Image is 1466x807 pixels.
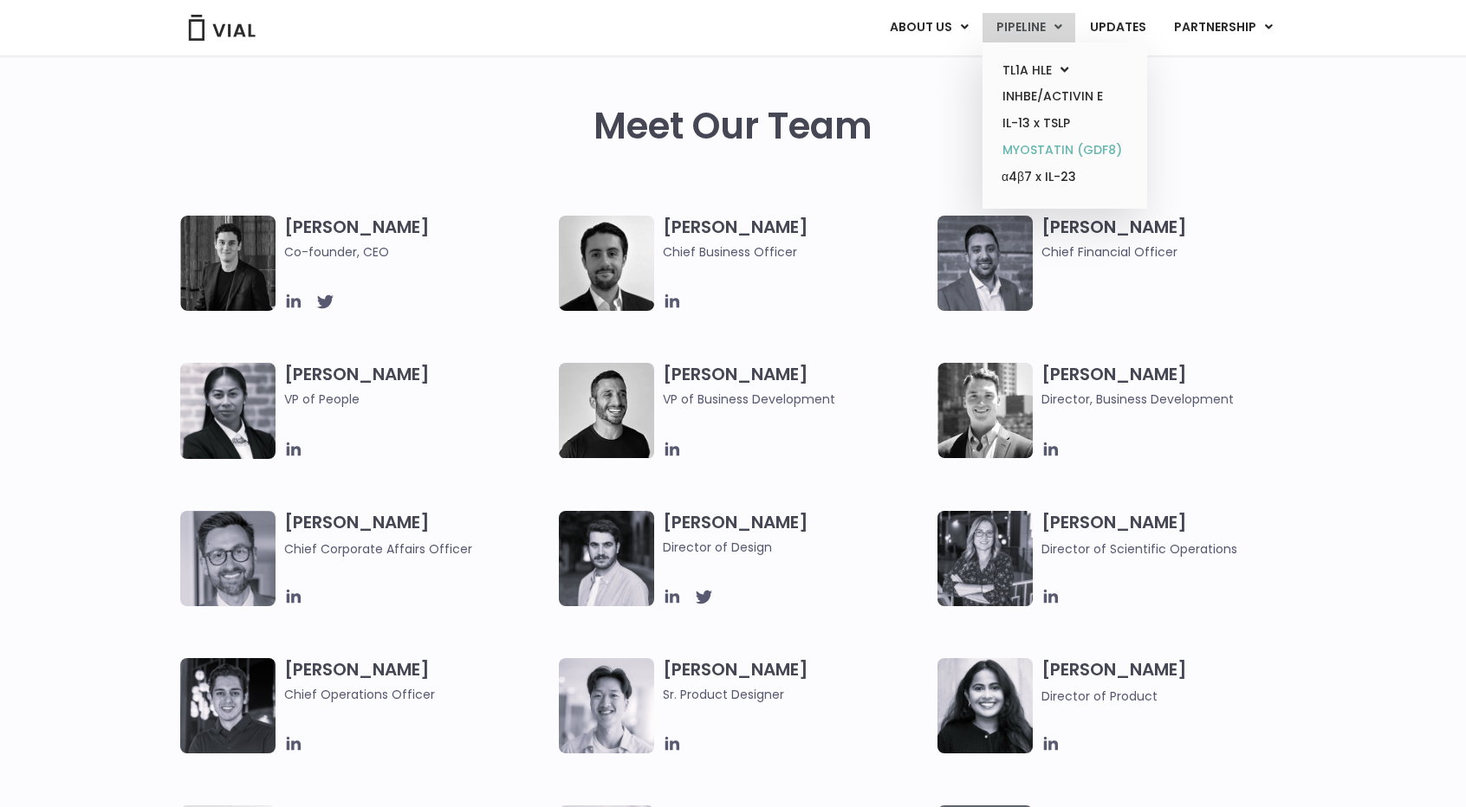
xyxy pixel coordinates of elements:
[663,390,929,409] span: VP of Business Development
[663,685,929,704] span: Sr. Product Designer
[284,390,550,409] span: VP of People
[663,538,929,557] span: Director of Design
[284,511,550,558] h3: [PERSON_NAME]
[284,540,472,558] span: Chief Corporate Affairs Officer
[989,83,1140,110] a: INHBE/ACTIVIN E
[559,511,654,606] img: Headshot of smiling man named Albert
[1041,540,1237,558] span: Director of Scientific Operations
[180,511,276,606] img: Paolo-M
[180,363,276,459] img: Catie
[559,658,654,753] img: Brennan
[937,511,1033,606] img: Headshot of smiling woman named Sarah
[284,363,550,434] h3: [PERSON_NAME]
[559,363,654,458] img: A black and white photo of a man smiling.
[989,110,1140,137] a: IL-13 x TSLP
[284,216,550,261] h3: [PERSON_NAME]
[284,658,550,704] h3: [PERSON_NAME]
[983,13,1075,42] a: PIPELINEMenu Toggle
[1041,216,1307,261] h3: [PERSON_NAME]
[284,685,550,704] span: Chief Operations Officer
[937,216,1033,311] img: Headshot of smiling man named Samir
[1076,13,1159,42] a: UPDATES
[1041,688,1158,705] span: Director of Product
[989,57,1140,84] a: TL1A HLEMenu Toggle
[876,13,982,42] a: ABOUT USMenu Toggle
[1041,511,1307,558] h3: [PERSON_NAME]
[559,216,654,311] img: A black and white photo of a man in a suit holding a vial.
[1041,658,1307,706] h3: [PERSON_NAME]
[663,216,929,261] h3: [PERSON_NAME]
[594,106,872,147] h2: Meet Our Team
[663,242,929,261] span: Chief Business Officer
[663,511,929,557] h3: [PERSON_NAME]
[937,658,1033,753] img: Smiling woman named Dhruba
[284,242,550,261] span: Co-founder, CEO
[1160,13,1287,42] a: PARTNERSHIPMenu Toggle
[1041,242,1307,261] span: Chief Financial Officer
[937,363,1033,458] img: A black and white photo of a smiling man in a suit at ARVO 2023.
[1041,390,1307,409] span: Director, Business Development
[989,164,1140,191] a: α4β7 x IL-23
[1041,363,1307,409] h3: [PERSON_NAME]
[180,216,276,311] img: A black and white photo of a man in a suit attending a Summit.
[663,658,929,704] h3: [PERSON_NAME]
[187,15,256,41] img: Vial Logo
[180,658,276,753] img: Headshot of smiling man named Josh
[989,137,1140,164] a: MYOSTATIN (GDF8)
[663,363,929,409] h3: [PERSON_NAME]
